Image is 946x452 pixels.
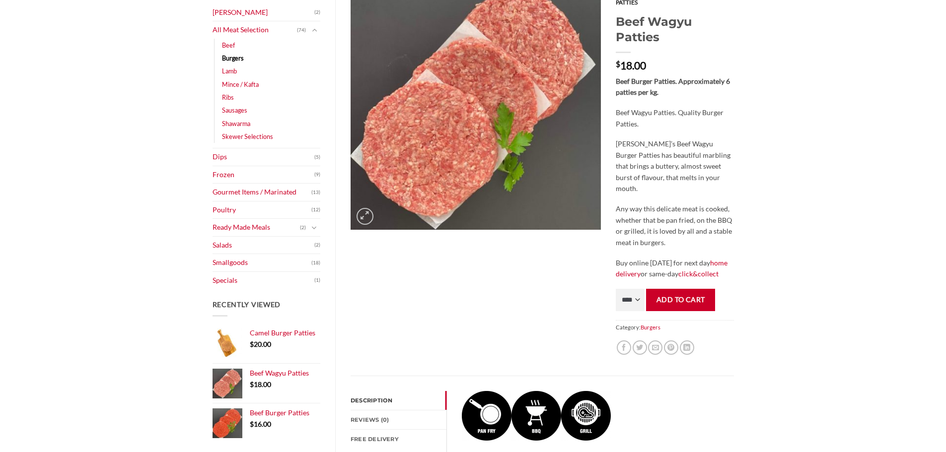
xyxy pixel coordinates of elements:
a: Frozen [213,166,315,184]
h1: Beef Wagyu Patties [616,14,733,45]
a: Ribs [222,91,234,104]
strong: Beef Burger Patties. Approximately 6 patties per kg. [616,77,730,97]
a: Poultry [213,201,312,219]
bdi: 20.00 [250,340,271,348]
span: Category: [616,320,733,334]
a: Shawarma [222,117,250,130]
a: Beef Burger Patties [250,408,321,417]
span: (2) [314,238,320,253]
bdi: 18.00 [616,59,646,71]
a: Gourmet Items / Marinated [213,184,312,201]
img: Beef Wagyu Patties [462,391,511,441]
a: Specials [213,272,315,289]
a: Reviews (0) [351,410,446,429]
span: (2) [314,5,320,20]
span: Beef Wagyu Patties [250,369,309,377]
span: Beef Burger Patties [250,408,309,417]
a: Dips [213,148,315,166]
a: Beef [222,39,235,52]
p: Buy online [DATE] for next day or same-day [616,258,733,280]
span: (9) [314,167,320,182]
a: Skewer Selections [222,130,273,143]
a: click&collect [678,269,719,278]
a: Pin on Pinterest [664,340,678,355]
button: Add to cart [646,289,715,311]
p: Any way this delicate meat is cooked, whether that be pan fried, on the BBQ or grilled, it is lov... [616,203,733,248]
a: Description [351,391,446,410]
bdi: 16.00 [250,420,271,428]
a: Share on Twitter [633,340,647,355]
span: (5) [314,150,320,165]
a: Zoom [357,208,373,225]
a: Share on Facebook [617,340,631,355]
a: Ready Made Meals [213,219,300,236]
img: Beef Wagyu Patties [561,391,611,441]
a: Lamb [222,65,237,77]
a: All Meat Selection [213,21,297,39]
img: Beef Wagyu Patties [511,391,561,441]
a: Smallgoods [213,254,312,271]
span: $ [616,60,620,68]
a: Burgers [222,52,244,65]
span: $ [250,340,254,348]
span: $ [250,420,254,428]
a: Mince / Kafta [222,78,259,91]
a: Beef Wagyu Patties [250,369,321,378]
span: (2) [300,220,306,235]
a: Sausages [222,104,247,117]
p: Beef Wagyu Patties. Quality Burger Patties. [616,107,733,129]
a: Email to a Friend [648,340,662,355]
button: Toggle [308,25,320,36]
span: (18) [311,256,320,270]
span: (74) [297,23,306,38]
a: Share on LinkedIn [680,340,694,355]
span: $ [250,380,254,388]
span: (12) [311,202,320,217]
span: Recently Viewed [213,300,281,309]
bdi: 18.00 [250,380,271,388]
a: [PERSON_NAME] [213,4,315,21]
span: Camel Burger Patties [250,328,315,337]
p: [PERSON_NAME]’s Beef Wagyu Burger Patties has beautiful marbling that brings a buttery, almost sw... [616,138,733,194]
span: (13) [311,185,320,200]
a: Camel Burger Patties [250,328,321,337]
a: Burgers [641,324,660,330]
button: Toggle [308,222,320,233]
span: (1) [314,273,320,288]
a: FREE Delivery [351,430,446,449]
a: Salads [213,237,315,254]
